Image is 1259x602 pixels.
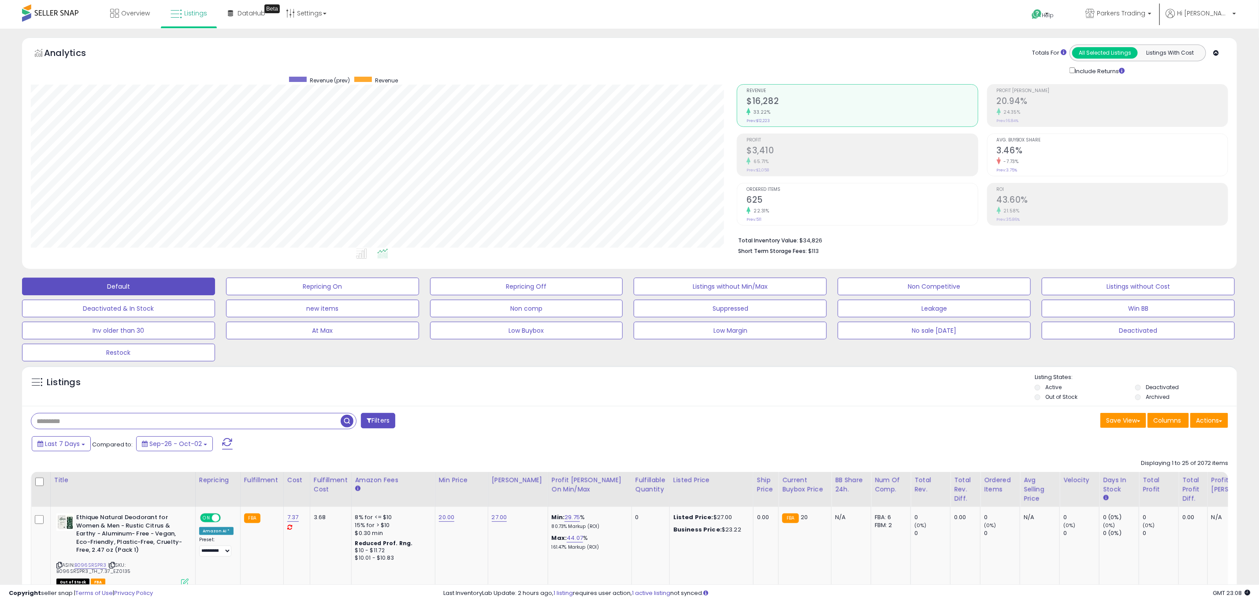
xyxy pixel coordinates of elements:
[114,589,153,597] a: Privacy Policy
[1001,158,1019,165] small: -7.73%
[32,436,91,451] button: Last 7 Days
[1103,529,1139,537] div: 0 (0%)
[738,237,798,244] b: Total Inventory Value:
[1148,413,1189,428] button: Columns
[552,534,567,542] b: Max:
[492,476,544,485] div: [PERSON_NAME]
[199,527,234,535] div: Amazon AI *
[355,476,431,485] div: Amazon Fees
[1042,278,1235,295] button: Listings without Cost
[355,521,428,529] div: 15% for > $10
[838,322,1031,339] button: No sale [DATE]
[1045,393,1077,401] label: Out of Stock
[1143,476,1175,494] div: Total Profit
[1182,476,1204,503] div: Total Profit Diff.
[1177,9,1230,18] span: Hi [PERSON_NAME]
[838,278,1031,295] button: Non Competitive
[1097,9,1145,18] span: Parkers Trading
[746,118,770,123] small: Prev: $12,223
[914,513,950,521] div: 0
[184,9,207,18] span: Listings
[1166,9,1236,29] a: Hi [PERSON_NAME]
[1143,522,1155,529] small: (0%)
[492,513,507,522] a: 27.00
[1103,494,1108,502] small: Days In Stock.
[808,247,819,255] span: $113
[199,537,234,556] div: Preset:
[1103,522,1115,529] small: (0%)
[1032,49,1066,57] div: Totals For
[355,547,428,554] div: $10 - $11.72
[914,476,947,494] div: Total Rev.
[22,278,215,295] button: Default
[835,476,867,494] div: BB Share 24h.
[746,195,977,207] h2: 625
[44,47,103,61] h5: Analytics
[22,300,215,317] button: Deactivated & In Stock
[552,544,625,550] p: 161.47% Markup (ROI)
[310,77,350,84] span: Revenue (prev)
[54,476,192,485] div: Title
[750,158,769,165] small: 65.71%
[226,322,419,339] button: At Max
[954,513,973,521] div: 0.00
[738,234,1222,245] li: $34,826
[92,440,133,449] span: Compared to:
[1141,459,1228,468] div: Displaying 1 to 25 of 2072 items
[1025,2,1071,29] a: Help
[746,89,977,93] span: Revenue
[746,167,769,173] small: Prev: $2,058
[552,524,625,530] p: 80.73% Markup (ROI)
[1146,393,1170,401] label: Archived
[632,589,670,597] a: 1 active listing
[1063,66,1136,75] div: Include Returns
[314,476,348,494] div: Fulfillment Cost
[954,476,977,503] div: Total Rev. Diff.
[136,436,213,451] button: Sep-26 - Oct-02
[1035,373,1237,382] p: Listing States:
[1153,416,1181,425] span: Columns
[997,217,1020,222] small: Prev: 35.86%
[565,513,580,522] a: 29.75
[552,534,625,550] div: %
[997,138,1228,143] span: Avg. Buybox Share
[984,476,1016,494] div: Ordered Items
[1024,476,1056,503] div: Avg Selling Price
[997,118,1019,123] small: Prev: 16.84%
[757,476,775,494] div: Ship Price
[997,187,1228,192] span: ROI
[219,514,234,522] span: OFF
[439,476,484,485] div: Min Price
[1042,300,1235,317] button: Win BB
[1190,413,1228,428] button: Actions
[750,208,769,214] small: 22.31%
[1042,322,1235,339] button: Deactivated
[47,376,81,389] h5: Listings
[997,167,1018,173] small: Prev: 3.75%
[782,513,798,523] small: FBA
[45,439,80,448] span: Last 7 Days
[673,526,746,534] div: $23.22
[76,513,183,557] b: Ethique Natural Deodorant for Women & Men - Rustic Citrus & Earthy - Aluminum- Free - Vegan, Eco-...
[361,413,395,428] button: Filters
[635,513,663,521] div: 0
[355,554,428,562] div: $10.01 - $10.83
[201,514,212,522] span: ON
[1137,47,1203,59] button: Listings With Cost
[226,300,419,317] button: new items
[199,476,237,485] div: Repricing
[750,109,770,115] small: 33.22%
[757,513,772,521] div: 0.00
[430,300,623,317] button: Non comp
[997,96,1228,108] h2: 20.94%
[1063,529,1099,537] div: 0
[673,525,722,534] b: Business Price:
[634,322,827,339] button: Low Margin
[1031,9,1042,20] i: Get Help
[1146,383,1179,391] label: Deactivated
[673,513,746,521] div: $27.00
[1042,11,1054,19] span: Help
[1024,513,1053,521] div: N/A
[355,513,428,521] div: 8% for <= $10
[984,522,996,529] small: (0%)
